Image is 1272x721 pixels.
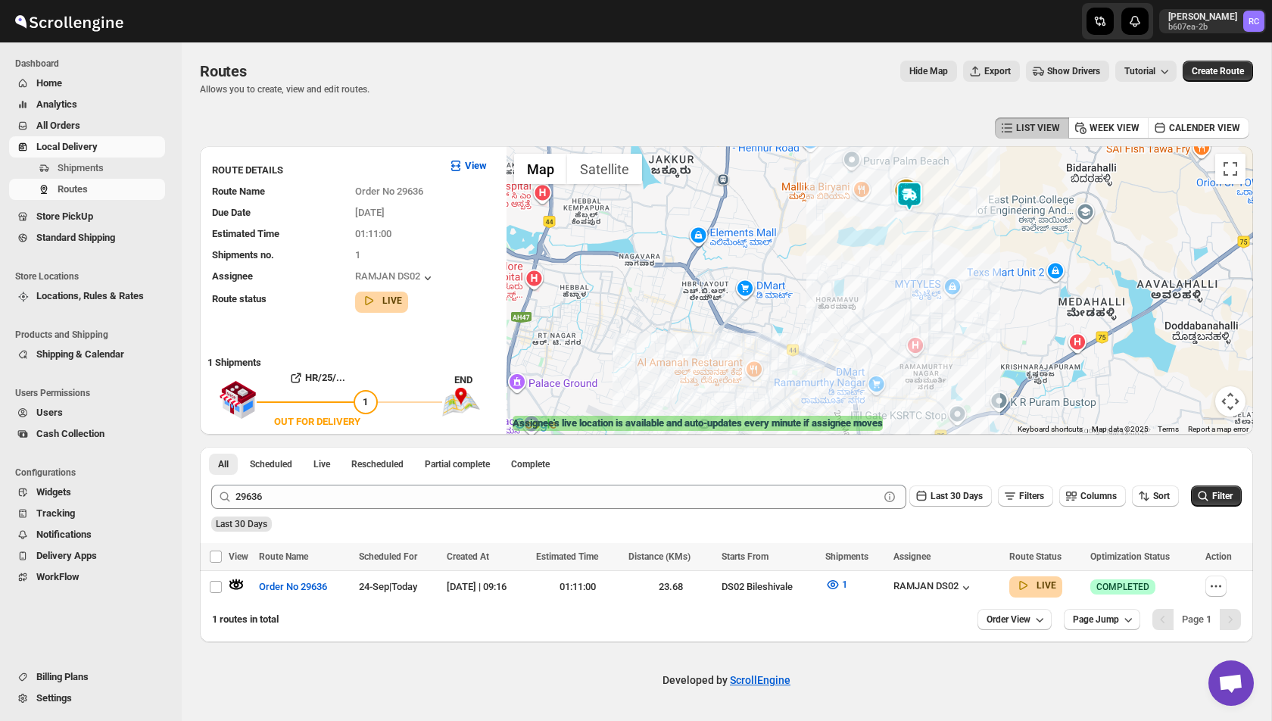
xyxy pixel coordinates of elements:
[36,407,63,418] span: Users
[212,613,279,625] span: 1 routes in total
[1037,580,1056,591] b: LIVE
[842,579,847,590] span: 1
[1080,491,1117,501] span: Columns
[909,65,948,77] span: Hide Map
[257,366,378,390] button: HR/25/...
[58,162,104,173] span: Shipments
[628,551,691,562] span: Distance (KMs)
[1064,609,1140,630] button: Page Jump
[15,270,171,282] span: Store Locations
[200,62,247,80] span: Routes
[730,674,790,686] a: ScrollEngine
[36,692,72,704] span: Settings
[355,228,391,239] span: 01:11:00
[219,370,257,429] img: shop.svg
[9,179,165,200] button: Routes
[218,458,229,470] span: All
[1115,61,1177,82] button: Tutorial
[1124,66,1155,76] span: Tutorial
[212,228,279,239] span: Estimated Time
[36,77,62,89] span: Home
[15,467,171,479] span: Configurations
[363,396,368,407] span: 1
[995,117,1069,139] button: LIST VIEW
[1243,11,1264,32] span: Rahul Chopra
[9,344,165,365] button: Shipping & Calendar
[250,575,336,599] button: Order No 29636
[1188,425,1249,433] a: Report a map error
[909,485,992,507] button: Last 30 Days
[36,486,71,498] span: Widgets
[15,329,171,341] span: Products and Shipping
[1096,581,1149,593] span: COMPLETED
[536,579,619,595] div: 01:11:00
[1191,485,1242,507] button: Filter
[229,551,248,562] span: View
[200,349,261,368] b: 1 Shipments
[15,58,171,70] span: Dashboard
[9,402,165,423] button: Users
[628,579,712,595] div: 23.68
[36,120,80,131] span: All Orders
[36,550,97,561] span: Delivery Apps
[465,160,487,171] b: View
[355,249,360,261] span: 1
[9,423,165,445] button: Cash Collection
[1215,154,1245,184] button: Toggle fullscreen view
[1026,61,1109,82] button: Show Drivers
[36,348,124,360] span: Shipping & Calendar
[58,183,88,195] span: Routes
[963,61,1020,82] button: Export
[893,551,931,562] span: Assignee
[893,580,974,595] button: RAMJAN DS02
[9,666,165,688] button: Billing Plans
[1047,65,1100,77] span: Show Drivers
[9,115,165,136] button: All Orders
[998,485,1053,507] button: Filters
[359,551,417,562] span: Scheduled For
[259,579,327,595] span: Order No 29636
[9,94,165,115] button: Analytics
[1018,424,1083,435] button: Keyboard shortcuts
[662,673,790,688] p: Developed by
[209,454,238,475] button: All routes
[259,551,308,562] span: Route Name
[216,519,267,529] span: Last 30 Days
[15,387,171,399] span: Users Permissions
[305,372,345,383] b: HR/25/...
[355,186,423,197] span: Order No 29636
[1192,65,1244,77] span: Create Route
[1015,578,1056,593] button: LIVE
[977,609,1052,630] button: Order View
[1068,117,1149,139] button: WEEK VIEW
[212,270,253,282] span: Assignee
[1019,491,1044,501] span: Filters
[1169,122,1240,134] span: CALENDER VIEW
[382,295,402,306] b: LIVE
[825,551,868,562] span: Shipments
[722,551,768,562] span: Starts From
[1059,485,1126,507] button: Columns
[235,485,879,509] input: Press enter after typing | Search Eg. Order No 29636
[1153,491,1170,501] span: Sort
[9,286,165,307] button: Locations, Rules & Rates
[536,551,598,562] span: Estimated Time
[1132,485,1179,507] button: Sort
[9,73,165,94] button: Home
[200,83,369,95] p: Allows you to create, view and edit routes.
[816,573,856,597] button: 1
[36,98,77,110] span: Analytics
[510,415,560,435] a: Open this area in Google Maps (opens a new window)
[514,154,567,184] button: Show street map
[36,428,104,439] span: Cash Collection
[1148,117,1249,139] button: CALENDER VIEW
[447,551,489,562] span: Created At
[9,158,165,179] button: Shipments
[212,293,267,304] span: Route status
[36,529,92,540] span: Notifications
[900,61,957,82] button: Map action label
[1168,11,1237,23] p: [PERSON_NAME]
[1073,613,1119,626] span: Page Jump
[355,270,435,286] div: RAMJAN DS02
[722,579,817,595] div: DS02 Bileshivale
